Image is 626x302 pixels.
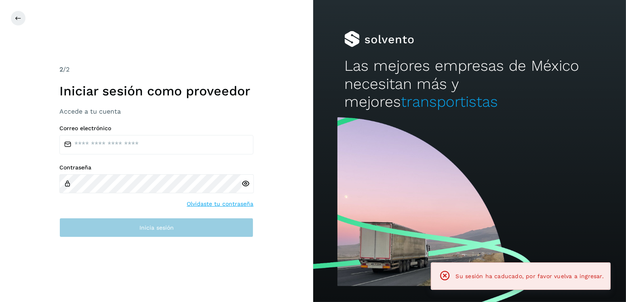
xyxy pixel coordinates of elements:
[59,125,253,132] label: Correo electrónico
[187,200,253,208] a: Olvidaste tu contraseña
[139,225,174,230] span: Inicia sesión
[59,108,253,115] h3: Accede a tu cuenta
[344,57,595,111] h2: Las mejores empresas de México necesitan más y mejores
[59,218,253,237] button: Inicia sesión
[59,65,63,73] span: 2
[401,93,498,110] span: transportistas
[59,65,253,74] div: /2
[59,164,253,171] label: Contraseña
[456,273,604,279] span: Su sesión ha caducado, por favor vuelva a ingresar.
[59,83,253,99] h1: Iniciar sesión como proveedor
